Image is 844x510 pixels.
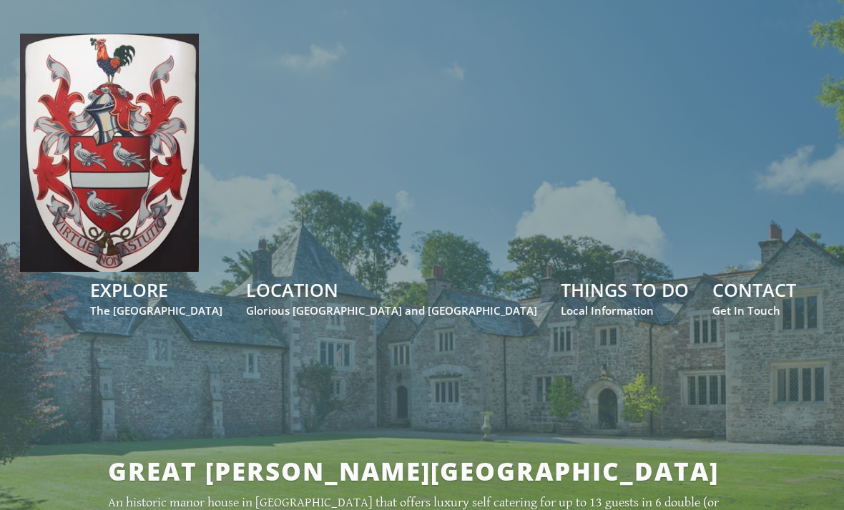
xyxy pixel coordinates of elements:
[561,303,689,318] small: Local Information
[246,303,537,318] small: Glorious [GEOGRAPHIC_DATA] and [GEOGRAPHIC_DATA]
[712,303,796,318] small: Get In Touch
[90,303,222,318] small: The [GEOGRAPHIC_DATA]
[90,278,222,318] a: EXPLOREThe [GEOGRAPHIC_DATA]
[561,278,689,318] a: THINGS TO DOLocal Information
[246,278,537,318] a: LOCATIONGlorious [GEOGRAPHIC_DATA] and [GEOGRAPHIC_DATA]
[712,278,796,318] a: CONTACTGet In Touch
[99,454,728,488] h2: GREAT [PERSON_NAME][GEOGRAPHIC_DATA]
[20,34,199,272] img: Great Bidlake Manor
